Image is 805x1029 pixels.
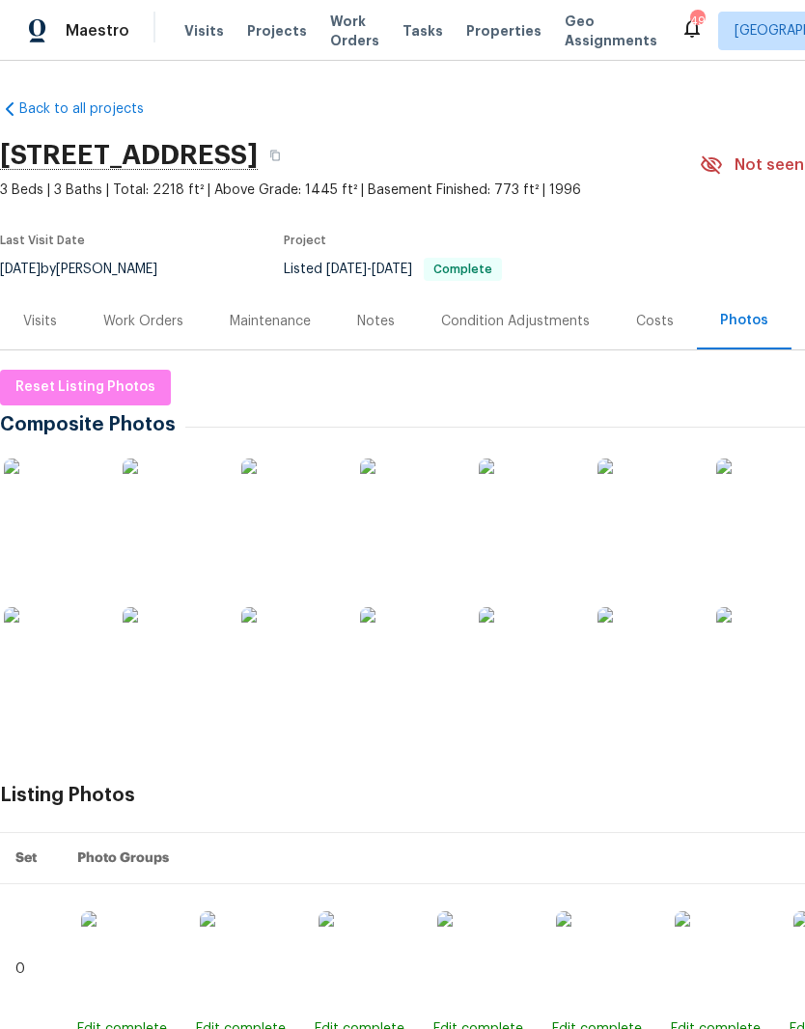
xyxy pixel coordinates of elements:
span: Listed [284,263,502,276]
span: Tasks [402,24,443,38]
div: 49 [690,12,704,31]
div: Notes [357,312,395,331]
span: Visits [184,21,224,41]
span: Complete [426,264,500,275]
div: Photos [720,311,768,330]
div: Work Orders [103,312,183,331]
span: Work Orders [330,12,379,50]
div: Costs [636,312,674,331]
div: Condition Adjustments [441,312,590,331]
span: Properties [466,21,541,41]
span: [DATE] [372,263,412,276]
span: Maestro [66,21,129,41]
div: Visits [23,312,57,331]
button: Copy Address [258,138,292,173]
span: - [326,263,412,276]
div: Maintenance [230,312,311,331]
span: Reset Listing Photos [15,375,155,400]
span: Geo Assignments [565,12,657,50]
span: [DATE] [326,263,367,276]
span: Project [284,235,326,246]
span: Projects [247,21,307,41]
